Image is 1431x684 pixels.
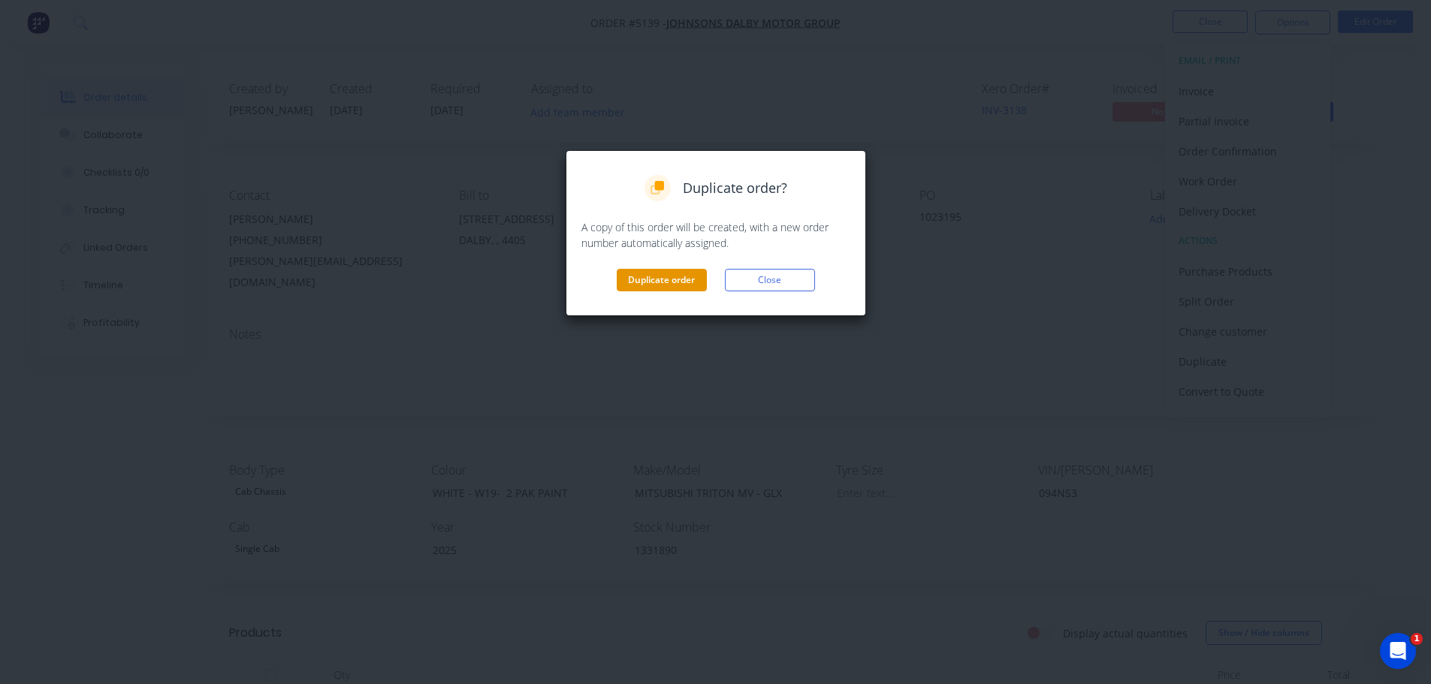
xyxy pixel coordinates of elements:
iframe: Intercom live chat [1380,633,1416,669]
button: Close [725,269,815,291]
span: Duplicate order? [683,178,787,198]
button: Duplicate order [617,269,707,291]
span: 1 [1411,633,1423,645]
p: A copy of this order will be created, with a new order number automatically assigned. [581,219,850,251]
